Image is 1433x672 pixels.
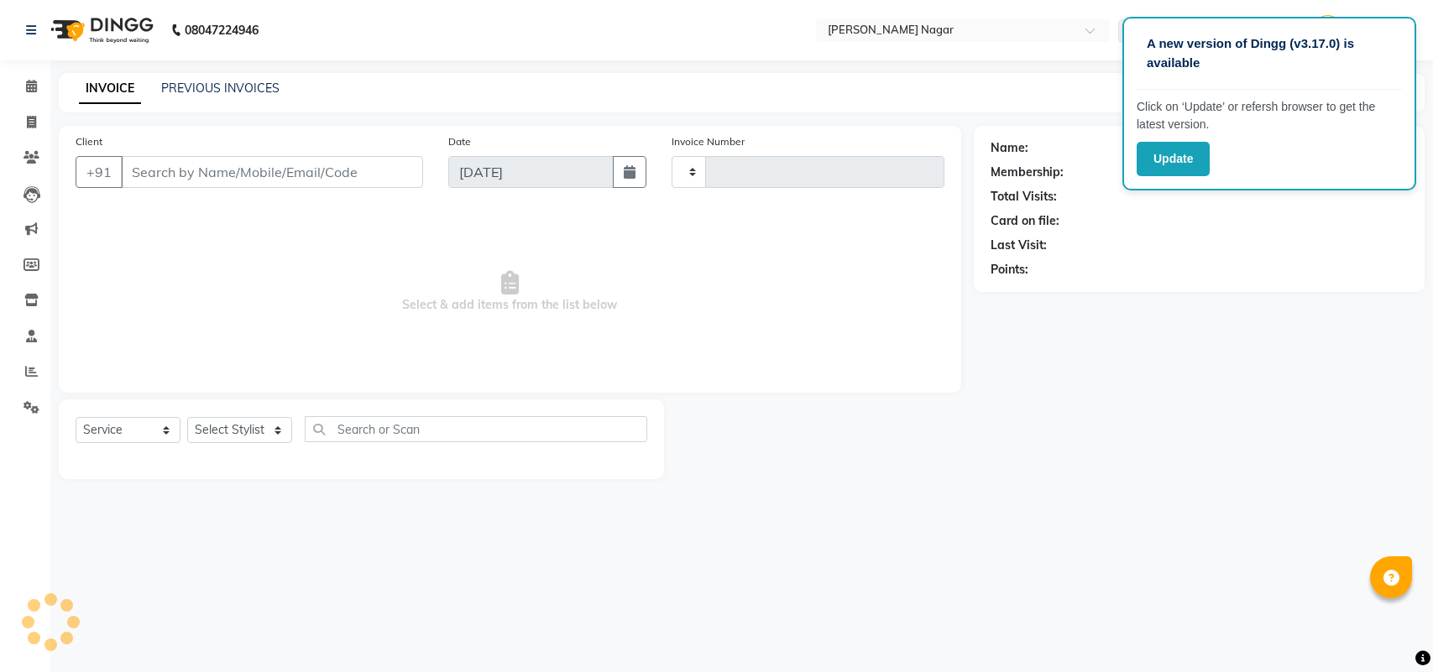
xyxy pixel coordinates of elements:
[76,134,102,149] label: Client
[991,261,1028,279] div: Points:
[1147,34,1392,72] p: A new version of Dingg (v3.17.0) is available
[991,237,1047,254] div: Last Visit:
[43,7,158,54] img: logo
[161,81,280,96] a: PREVIOUS INVOICES
[1137,98,1402,133] p: Click on ‘Update’ or refersh browser to get the latest version.
[185,7,259,54] b: 08047224946
[991,188,1057,206] div: Total Visits:
[1313,15,1342,44] img: Manager
[1137,142,1210,176] button: Update
[76,208,944,376] span: Select & add items from the list below
[448,134,471,149] label: Date
[305,416,647,442] input: Search or Scan
[1362,605,1416,655] iframe: chat widget
[76,156,123,188] button: +91
[672,134,745,149] label: Invoice Number
[991,164,1064,181] div: Membership:
[991,212,1059,230] div: Card on file:
[79,74,141,104] a: INVOICE
[991,139,1028,157] div: Name:
[121,156,423,188] input: Search by Name/Mobile/Email/Code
